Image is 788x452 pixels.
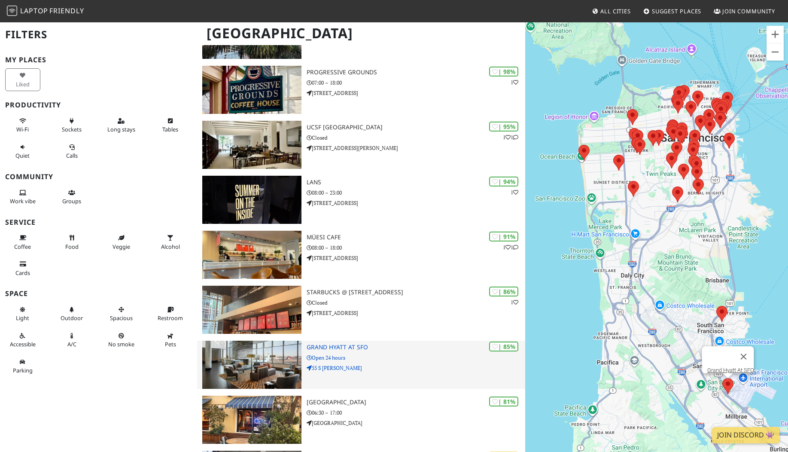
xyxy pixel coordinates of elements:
[5,355,40,378] button: Parking
[108,340,134,348] span: Smoke free
[307,364,526,372] p: 55 S [PERSON_NAME]
[55,231,90,253] button: Food
[153,231,188,253] button: Alcohol
[202,286,301,334] img: Starbucks @ 100 1st St
[15,269,30,277] span: Credit cards
[5,290,192,298] h3: Space
[307,79,526,87] p: 07:00 – 18:00
[5,114,40,137] button: Wi-Fi
[307,189,526,197] p: 08:00 – 23:00
[7,6,17,16] img: LaptopFriendly
[161,243,180,250] span: Alcohol
[10,340,36,348] span: Accessible
[307,419,526,427] p: [GEOGRAPHIC_DATA]
[5,173,192,181] h3: Community
[652,7,702,15] span: Suggest Places
[61,314,83,322] span: Outdoor area
[15,152,30,159] span: Quiet
[202,341,301,389] img: Grand Hyatt At SFO
[103,329,139,351] button: No smoke
[107,125,135,133] span: Long stays
[103,302,139,325] button: Spacious
[202,231,301,279] img: Müesi Cafe
[307,234,526,241] h3: Müesi Cafe
[197,176,526,224] a: LANS | 94% 1 LANS 08:00 – 23:00 [STREET_ADDRESS]
[202,176,301,224] img: LANS
[55,329,90,351] button: A/C
[307,69,526,76] h3: Progressive Grounds
[722,7,775,15] span: Join Community
[55,186,90,208] button: Groups
[113,243,130,250] span: Veggie
[307,254,526,262] p: [STREET_ADDRESS]
[13,366,33,374] span: Parking
[503,243,518,251] p: 1 1
[66,152,78,159] span: Video/audio calls
[307,409,526,417] p: 06:30 – 17:00
[7,4,84,19] a: LaptopFriendly LaptopFriendly
[5,56,192,64] h3: My Places
[5,231,40,253] button: Coffee
[197,121,526,169] a: UCSF Mission Bay FAMRI Library | 95% 11 UCSF [GEOGRAPHIC_DATA] Closed [STREET_ADDRESS][PERSON_NAME]
[10,197,36,205] span: People working
[55,114,90,137] button: Sockets
[20,6,48,15] span: Laptop
[707,367,754,373] a: Grand Hyatt At SFO
[62,197,81,205] span: Group tables
[307,89,526,97] p: [STREET_ADDRESS]
[307,289,526,296] h3: Starbucks @ [STREET_ADDRESS]
[489,67,518,76] div: | 98%
[489,342,518,351] div: | 85%
[103,231,139,253] button: Veggie
[110,314,133,322] span: Spacious
[153,302,188,325] button: Restroom
[307,344,526,351] h3: Grand Hyatt At SFO
[511,78,518,86] p: 1
[55,140,90,163] button: Calls
[162,125,178,133] span: Work-friendly tables
[489,287,518,296] div: | 86%
[5,302,40,325] button: Light
[55,302,90,325] button: Outdoor
[588,3,634,19] a: All Cities
[489,232,518,241] div: | 91%
[710,3,779,19] a: Join Community
[5,257,40,280] button: Cards
[153,329,188,351] button: Pets
[202,121,301,169] img: UCSF Mission Bay FAMRI Library
[202,66,301,114] img: Progressive Grounds
[197,286,526,334] a: Starbucks @ 100 1st St | 86% 1 Starbucks @ [STREET_ADDRESS] Closed [STREET_ADDRESS]
[307,179,526,186] h3: LANS
[103,114,139,137] button: Long stays
[197,66,526,114] a: Progressive Grounds | 98% 1 Progressive Grounds 07:00 – 18:00 [STREET_ADDRESS]
[307,354,526,362] p: Open 24 hours
[307,299,526,307] p: Closed
[307,309,526,317] p: [STREET_ADDRESS]
[49,6,84,15] span: Friendly
[153,114,188,137] button: Tables
[5,101,192,109] h3: Productivity
[600,7,631,15] span: All Cities
[733,346,754,367] button: Close
[307,144,526,152] p: [STREET_ADDRESS][PERSON_NAME]
[67,340,76,348] span: Air conditioned
[5,140,40,163] button: Quiet
[503,133,518,141] p: 1 1
[511,188,518,196] p: 1
[307,134,526,142] p: Closed
[307,399,526,406] h3: [GEOGRAPHIC_DATA]
[197,231,526,279] a: Müesi Cafe | 91% 11 Müesi Cafe 08:00 – 18:00 [STREET_ADDRESS]
[16,125,29,133] span: Stable Wi-Fi
[307,124,526,131] h3: UCSF [GEOGRAPHIC_DATA]
[640,3,705,19] a: Suggest Places
[307,244,526,252] p: 08:00 – 18:00
[489,122,518,131] div: | 95%
[307,199,526,207] p: [STREET_ADDRESS]
[62,125,82,133] span: Power sockets
[14,243,31,250] span: Coffee
[5,21,192,48] h2: Filters
[197,396,526,444] a: Java Beach Cafe | 81% [GEOGRAPHIC_DATA] 06:30 – 17:00 [GEOGRAPHIC_DATA]
[158,314,183,322] span: Restroom
[200,21,524,45] h1: [GEOGRAPHIC_DATA]
[5,186,40,208] button: Work vibe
